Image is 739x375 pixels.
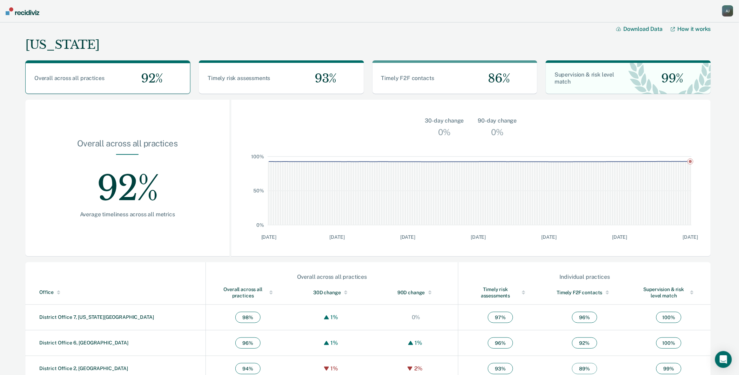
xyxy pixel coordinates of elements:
button: AJ [722,5,733,17]
div: A J [722,5,733,17]
div: 90D change [388,289,444,296]
div: Open Intercom Messenger [715,351,732,368]
div: Supervision & risk level match [641,286,697,299]
div: 1% [413,340,424,346]
span: Timely F2F contacts [381,75,434,81]
th: Toggle SortBy [290,281,374,305]
div: Overall across all practices [206,274,458,280]
span: 98 % [235,312,261,323]
span: 96 % [572,312,597,323]
div: Individual practices [459,274,711,280]
span: 99% [656,71,684,86]
div: [US_STATE] [25,38,99,52]
th: Toggle SortBy [374,281,458,305]
text: [DATE] [471,234,486,240]
span: 100 % [656,337,681,349]
th: Toggle SortBy [543,281,627,305]
th: Toggle SortBy [206,281,290,305]
span: 92% [135,71,163,86]
div: 30-day change [425,117,464,125]
span: 96 % [488,337,513,349]
div: Overall across all practices [48,138,207,154]
a: District Office 2, [GEOGRAPHIC_DATA] [39,366,128,371]
span: 86% [483,71,510,86]
span: 93 % [488,363,513,374]
span: 89 % [572,363,597,374]
text: [DATE] [261,234,276,240]
span: 92 % [572,337,597,349]
div: Office [39,289,203,295]
span: 96 % [235,337,261,349]
span: Supervision & risk level match [555,71,614,85]
span: Overall across all practices [34,75,105,81]
div: Overall across all practices [220,286,276,299]
span: 97 % [488,312,513,323]
div: 1% [329,340,340,346]
text: [DATE] [400,234,415,240]
img: Recidiviz [6,7,39,15]
div: 0% [489,125,505,139]
a: District Office 7, [US_STATE][GEOGRAPHIC_DATA] [39,314,154,320]
text: [DATE] [612,234,627,240]
div: Timely risk assessments [472,286,529,299]
span: 93% [309,71,336,86]
div: 90-day change [478,117,517,125]
div: 1% [329,314,340,321]
a: District Office 6, [GEOGRAPHIC_DATA] [39,340,128,346]
div: 0% [410,314,422,321]
button: Download Data [616,26,671,32]
th: Toggle SortBy [627,281,711,305]
span: 100 % [656,312,681,323]
div: Average timeliness across all metrics [48,211,207,218]
div: 92% [48,155,207,211]
span: 94 % [235,363,261,374]
div: 0% [436,125,452,139]
a: How it works [671,26,711,32]
span: 99 % [656,363,681,374]
th: Toggle SortBy [25,281,206,305]
div: Timely F2F contacts [557,289,613,296]
div: 1% [329,365,340,372]
div: 2% [412,365,425,372]
th: Toggle SortBy [458,281,543,305]
div: 30D change [304,289,360,296]
text: [DATE] [683,234,698,240]
text: [DATE] [542,234,557,240]
span: Timely risk assessments [208,75,270,81]
text: [DATE] [329,234,344,240]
